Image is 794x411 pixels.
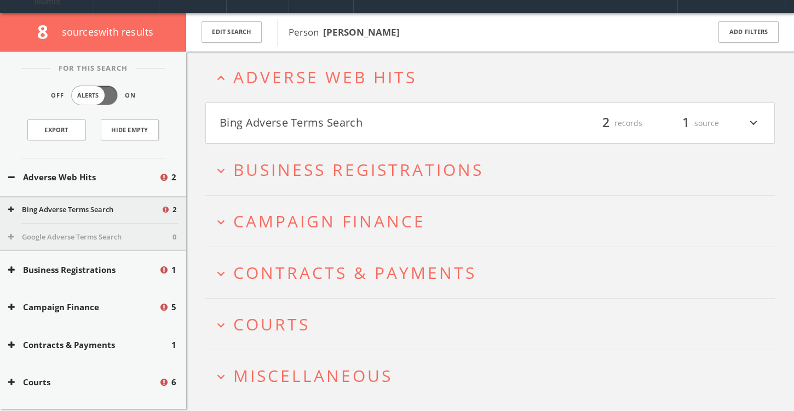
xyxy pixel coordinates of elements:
[171,339,176,351] span: 1
[214,71,228,85] i: expand_less
[214,163,228,178] i: expand_more
[718,21,779,43] button: Add Filters
[214,266,228,281] i: expand_more
[214,315,775,333] button: expand_moreCourts
[677,113,694,133] span: 1
[62,25,154,38] span: source s with results
[746,114,761,133] i: expand_more
[8,204,161,215] button: Bing Adverse Terms Search
[214,318,228,333] i: expand_more
[233,364,393,387] span: Miscellaneous
[172,232,176,243] span: 0
[214,212,775,230] button: expand_moreCampaign Finance
[214,215,228,230] i: expand_more
[233,261,476,284] span: Contracts & Payments
[233,313,310,335] span: Courts
[214,264,775,282] button: expand_moreContracts & Payments
[171,301,176,313] span: 5
[214,367,775,385] button: expand_moreMiscellaneous
[172,204,176,215] span: 2
[171,264,176,276] span: 1
[51,91,64,100] span: Off
[233,66,417,88] span: Adverse Web Hits
[8,339,171,351] button: Contracts & Payments
[50,63,136,74] span: For This Search
[289,26,400,38] span: Person
[101,119,159,140] button: Hide Empty
[214,68,775,86] button: expand_lessAdverse Web Hits
[214,161,775,179] button: expand_moreBusiness Registrations
[233,158,484,181] span: Business Registrations
[27,119,85,140] a: Export
[220,114,490,133] button: Bing Adverse Terms Search
[8,264,159,276] button: Business Registrations
[653,114,719,133] div: source
[577,114,642,133] div: records
[8,376,159,389] button: Courts
[233,210,425,232] span: Campaign Finance
[171,376,176,389] span: 6
[125,91,136,100] span: On
[214,369,228,384] i: expand_more
[8,171,159,184] button: Adverse Web Hits
[8,232,172,243] button: Google Adverse Terms Search
[597,113,614,133] span: 2
[171,171,176,184] span: 2
[323,26,400,38] b: [PERSON_NAME]
[202,21,262,43] button: Edit Search
[8,301,159,313] button: Campaign Finance
[37,19,57,44] span: 8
